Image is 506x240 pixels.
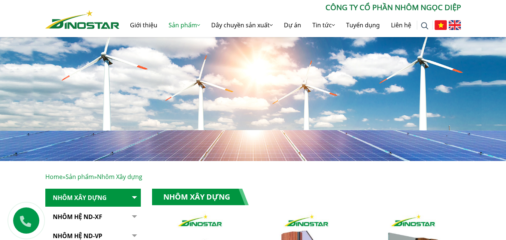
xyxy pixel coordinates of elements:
a: Dây chuyền sản xuất [206,13,278,37]
img: Nhôm Dinostar [45,10,119,29]
a: Tin tức [307,13,340,37]
span: » » [45,173,142,181]
img: search [421,22,428,30]
img: Tiếng Việt [434,20,447,30]
a: Nhôm Xây dựng [45,189,141,207]
a: Home [45,173,63,181]
a: Liên hệ [385,13,417,37]
a: Dự án [278,13,307,37]
a: Tuyển dụng [340,13,385,37]
h1: Nhôm Xây dựng [152,189,249,205]
img: English [449,20,461,30]
a: Sản phẩm [163,13,206,37]
p: CÔNG TY CỔ PHẦN NHÔM NGỌC DIỆP [119,2,461,13]
span: Nhôm Xây dựng [97,173,142,181]
a: Nhôm Hệ ND-XF [45,208,141,226]
a: Sản phẩm [66,173,94,181]
a: Giới thiệu [124,13,163,37]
